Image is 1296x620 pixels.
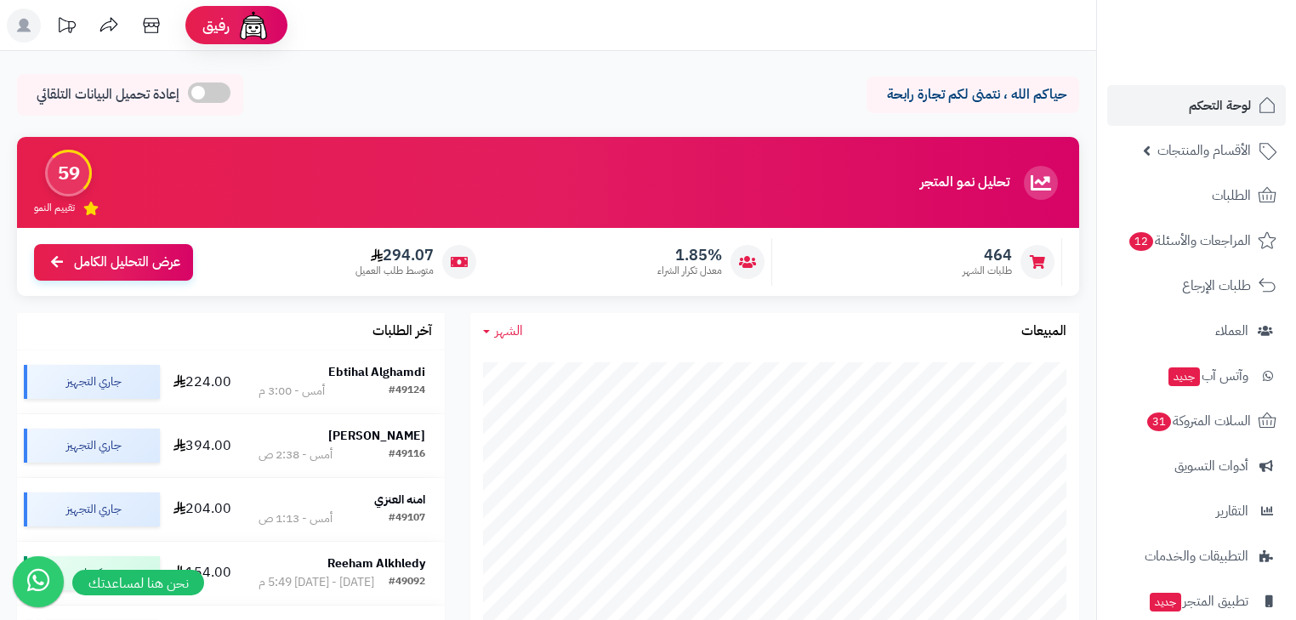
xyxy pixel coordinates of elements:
span: طلبات الإرجاع [1182,274,1251,298]
td: 204.00 [167,478,238,541]
span: عرض التحليل الكامل [74,253,180,272]
a: تحديثات المنصة [45,9,88,47]
span: السلات المتروكة [1145,409,1251,433]
span: تطبيق المتجر [1148,589,1248,613]
h3: تحليل نمو المتجر [920,175,1009,191]
a: السلات المتروكة31 [1107,401,1286,441]
img: logo-2.png [1180,38,1280,74]
span: رفيق [202,15,230,36]
div: #49092 [389,574,425,591]
td: 224.00 [167,350,238,413]
div: أمس - 1:13 ص [259,510,333,527]
a: العملاء [1107,310,1286,351]
strong: [PERSON_NAME] [328,427,425,445]
span: جديد [1150,593,1181,611]
a: التقارير [1107,491,1286,532]
span: وآتس آب [1167,364,1248,388]
a: التطبيقات والخدمات [1107,536,1286,577]
strong: Ebtihal Alghamdi [328,363,425,381]
span: جديد [1168,367,1200,386]
span: المراجعات والأسئلة [1128,229,1251,253]
h3: آخر الطلبات [372,324,432,339]
span: معدل تكرار الشراء [657,264,722,278]
td: 154.00 [167,542,238,605]
a: طلبات الإرجاع [1107,265,1286,306]
a: الطلبات [1107,175,1286,216]
div: أمس - 2:38 ص [259,447,333,464]
span: العملاء [1215,319,1248,343]
a: المراجعات والأسئلة12 [1107,220,1286,261]
a: الشهر [483,321,523,341]
span: الشهر [495,321,523,341]
span: الطلبات [1212,184,1251,208]
strong: امنه العنزي [374,491,425,509]
td: 394.00 [167,414,238,477]
a: عرض التحليل الكامل [34,244,193,281]
span: الأقسام والمنتجات [1157,139,1251,162]
a: وآتس آبجديد [1107,356,1286,396]
p: حياكم الله ، نتمنى لكم تجارة رابحة [879,85,1066,105]
div: #49107 [389,510,425,527]
a: أدوات التسويق [1107,446,1286,486]
div: مكتمل [24,556,160,590]
div: جاري التجهيز [24,365,160,399]
span: إعادة تحميل البيانات التلقائي [37,85,179,105]
span: 31 [1147,412,1172,432]
div: أمس - 3:00 م [259,383,325,400]
span: أدوات التسويق [1174,454,1248,478]
span: التطبيقات والخدمات [1145,544,1248,568]
span: 1.85% [657,246,722,264]
img: ai-face.png [236,9,270,43]
strong: Reeham Alkhledy [327,555,425,572]
span: تقييم النمو [34,201,75,215]
h3: المبيعات [1021,324,1066,339]
span: التقارير [1216,499,1248,523]
span: طلبات الشهر [963,264,1012,278]
div: [DATE] - [DATE] 5:49 م [259,574,374,591]
div: جاري التجهيز [24,429,160,463]
span: لوحة التحكم [1189,94,1251,117]
span: 12 [1129,232,1154,252]
div: جاري التجهيز [24,492,160,526]
span: متوسط طلب العميل [355,264,434,278]
div: #49116 [389,447,425,464]
a: لوحة التحكم [1107,85,1286,126]
span: 294.07 [355,246,434,264]
span: 464 [963,246,1012,264]
div: #49124 [389,383,425,400]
